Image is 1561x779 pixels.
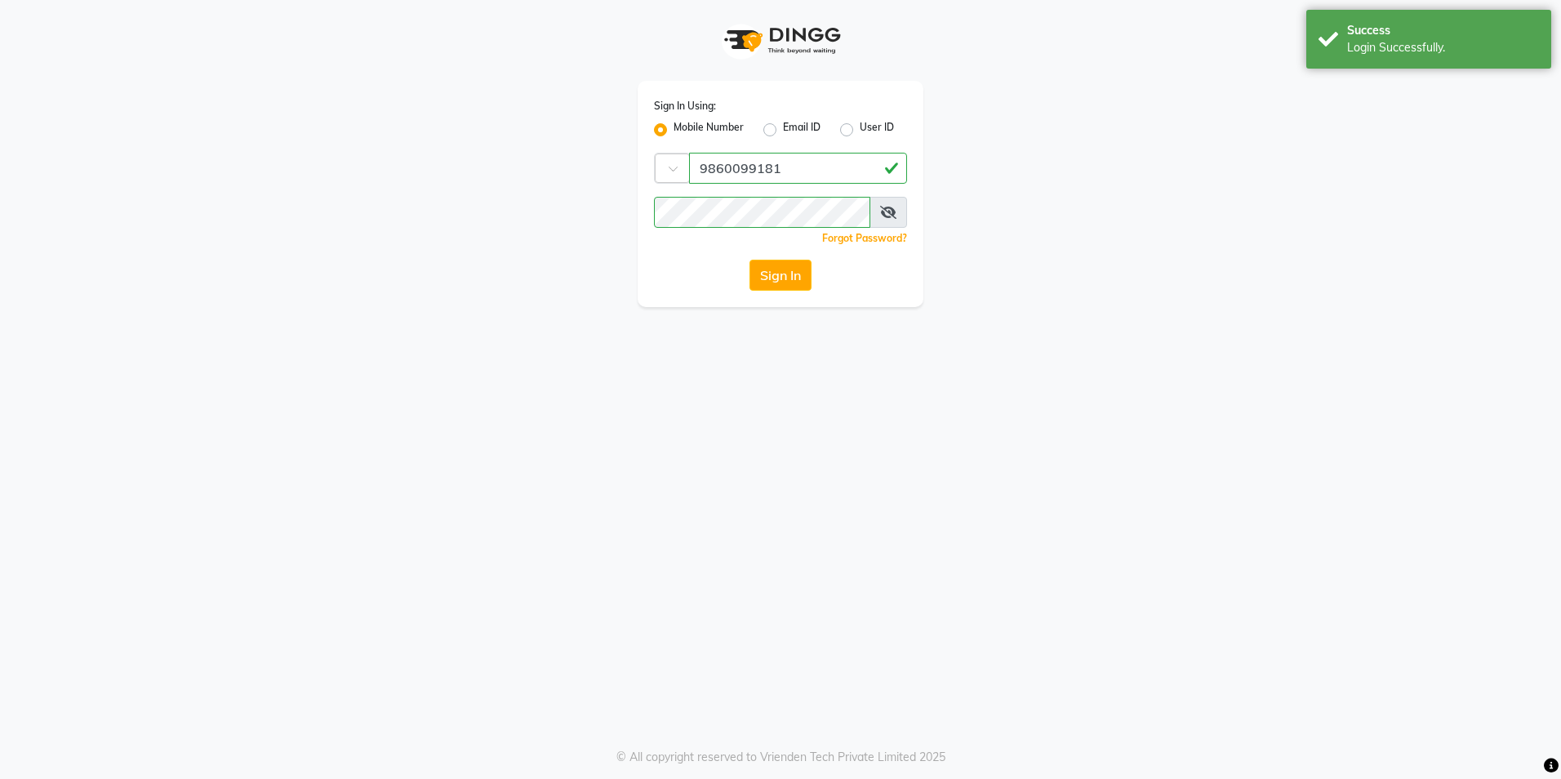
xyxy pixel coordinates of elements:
img: logo1.svg [715,16,846,65]
div: Success [1347,22,1539,39]
input: Username [689,153,907,184]
label: Mobile Number [674,120,744,140]
div: Login Successfully. [1347,39,1539,56]
a: Forgot Password? [822,232,907,244]
label: User ID [860,120,894,140]
label: Email ID [783,120,821,140]
input: Username [654,197,870,228]
button: Sign In [749,260,812,291]
label: Sign In Using: [654,99,716,114]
